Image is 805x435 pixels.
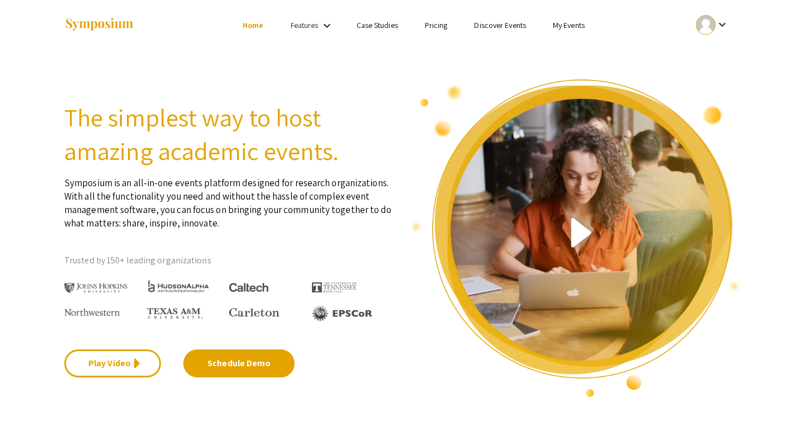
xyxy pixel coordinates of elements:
button: Expand account dropdown [684,12,741,37]
p: Symposium is an all-in-one events platform designed for research organizations. With all the func... [64,168,394,230]
a: Features [291,20,319,30]
p: Trusted by 150+ leading organizations [64,252,394,269]
a: Pricing [425,20,448,30]
a: Play Video [64,349,161,377]
img: Johns Hopkins University [64,283,127,294]
a: Home [243,20,263,30]
img: The University of Tennessee [312,282,357,292]
iframe: Chat [8,385,48,427]
a: My Events [553,20,585,30]
img: Caltech [229,283,268,292]
img: Carleton [229,308,280,317]
mat-icon: Expand account dropdown [716,18,729,31]
a: Schedule Demo [183,349,295,377]
img: Symposium by ForagerOne [64,17,134,32]
img: HudsonAlpha [147,280,210,292]
img: Texas A&M University [147,308,203,319]
mat-icon: Expand Features list [320,19,334,32]
img: EPSCOR [312,305,373,321]
img: Northwestern [64,309,120,315]
img: video overview of Symposium [411,78,741,398]
h2: The simplest way to host amazing academic events. [64,101,394,168]
a: Discover Events [474,20,526,30]
a: Case Studies [357,20,398,30]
